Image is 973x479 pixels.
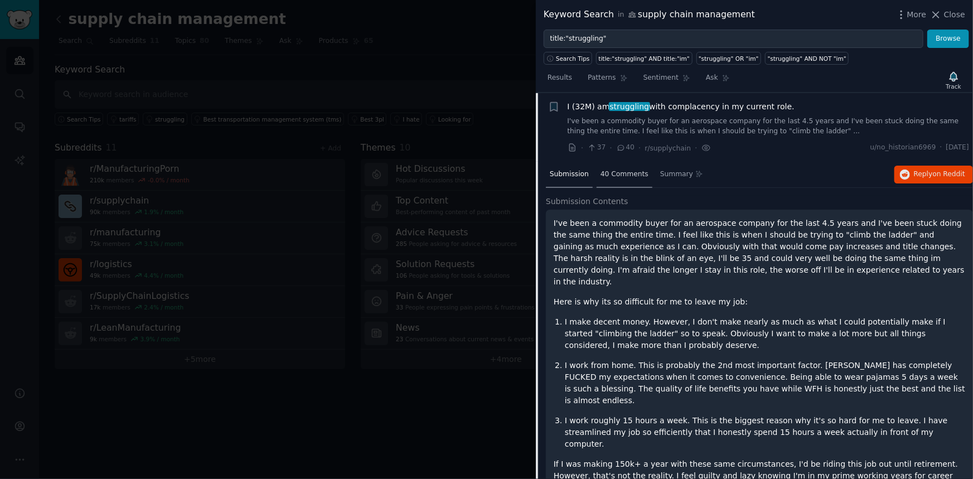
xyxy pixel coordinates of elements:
button: Search Tips [544,52,592,65]
span: · [695,142,697,154]
span: r/supplychain [645,144,691,152]
span: I (32M) am with complacency in my current role. [568,101,795,113]
a: Patterns [584,69,631,92]
div: Track [946,83,961,90]
span: Results [548,73,572,83]
button: Replyon Reddit [894,166,973,183]
p: I've been a commodity buyer for an aerospace company for the last 4.5 years and I've been stuck d... [554,217,965,288]
span: Submission [550,170,589,180]
span: Summary [660,170,693,180]
div: "struggling" OR "im" [699,55,759,62]
div: title:"struggling" AND title:"im" [599,55,690,62]
span: More [907,9,927,21]
div: "struggling" AND NOT "im" [768,55,846,62]
span: Ask [706,73,718,83]
a: Results [544,69,576,92]
a: title:"struggling" AND title:"im" [596,52,692,65]
span: struggling [609,102,650,111]
span: · [610,142,612,154]
span: 37 [587,143,606,153]
span: [DATE] [946,143,969,153]
span: in [618,10,624,20]
a: Sentiment [640,69,694,92]
a: Ask [702,69,734,92]
p: I make decent money. However, I don't make nearly as much as what I could potentially make if I s... [565,316,965,351]
span: · [581,142,583,154]
span: Submission Contents [546,196,628,207]
a: "struggling" AND NOT "im" [765,52,849,65]
span: · [940,143,942,153]
a: I (32M) amstrugglingwith complacency in my current role. [568,101,795,113]
span: 40 Comments [601,170,648,180]
button: More [895,9,927,21]
a: I've been a commodity buyer for an aerospace company for the last 4.5 years and I've been stuck d... [568,117,970,136]
button: Browse [927,30,969,49]
button: Close [930,9,965,21]
div: Keyword Search supply chain management [544,8,755,22]
input: Try a keyword related to your business [544,30,923,49]
p: I work roughly 15 hours a week. This is the biggest reason why it's so hard for me to leave. I ha... [565,415,965,450]
span: 40 [616,143,635,153]
span: Reply [914,170,965,180]
span: Sentiment [643,73,679,83]
span: on Reddit [933,170,965,178]
p: Here is why its so difficult for me to leave my job: [554,296,965,308]
span: Search Tips [556,55,590,62]
span: Patterns [588,73,616,83]
button: Track [942,69,965,92]
span: u/no_historian6969 [870,143,936,153]
p: I work from home. This is probably the 2nd most important factor. [PERSON_NAME] has completely FU... [565,360,965,407]
span: · [638,142,641,154]
a: "struggling" OR "im" [696,52,762,65]
span: Close [944,9,965,21]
